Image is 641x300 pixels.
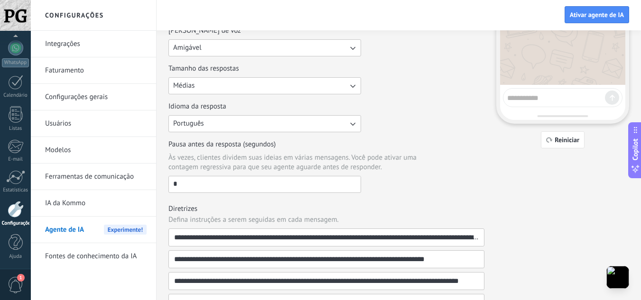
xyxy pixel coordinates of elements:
[168,64,239,73] span: Tamanho das respostas
[31,31,156,57] li: Integrações
[45,57,147,84] a: Faturamento
[2,156,29,163] div: E-mail
[168,77,361,94] button: Tamanho das respostas
[631,138,640,160] span: Copilot
[565,6,629,23] button: Ativar agente de IA
[17,274,25,282] span: 1
[168,115,361,132] button: Idioma da resposta
[45,164,147,190] a: Ferramentas de comunicação
[555,136,579,143] span: Reiniciar
[45,110,147,137] a: Usuários
[570,11,624,18] span: Ativar agente de IA
[2,254,29,260] div: Ajuda
[45,217,147,243] a: Agente de IAExperimente!
[2,220,29,227] div: Configurações
[173,119,204,128] span: Português
[45,190,147,217] a: IA da Kommo
[31,57,156,84] li: Faturamento
[45,137,147,164] a: Modelos
[31,217,156,243] li: Agente de IA
[168,39,361,56] button: [PERSON_NAME] de voz
[45,84,147,110] a: Configurações gerais
[168,26,241,36] span: [PERSON_NAME] de voz
[168,153,418,172] span: Às vezes, clientes dividem suas ideias em várias mensagens. Você pode ativar uma contagem regress...
[168,140,276,149] span: Pausa antes da resposta (segundos)
[168,204,484,213] h3: Diretrizes
[31,164,156,190] li: Ferramentas de comunicação
[45,217,84,243] span: Agente de IA
[173,43,202,53] span: Amigável
[173,81,195,91] span: Médias
[31,110,156,137] li: Usuários
[169,176,361,191] input: Pausa antes da resposta (segundos)Às vezes, clientes dividem suas ideias em várias mensagens. Voc...
[2,58,29,67] div: WhatsApp
[2,92,29,99] div: Calendário
[104,225,147,235] span: Experimente!
[168,215,339,225] span: Defina instruções a serem seguidas em cada mensagem.
[168,102,226,111] span: Idioma da resposta
[45,243,147,270] a: Fontes de conhecimento da IA
[31,190,156,217] li: IA da Kommo
[541,131,585,148] button: Reiniciar
[45,31,147,57] a: Integrações
[31,137,156,164] li: Modelos
[31,243,156,269] li: Fontes de conhecimento da IA
[2,187,29,193] div: Estatísticas
[31,84,156,110] li: Configurações gerais
[2,126,29,132] div: Listas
